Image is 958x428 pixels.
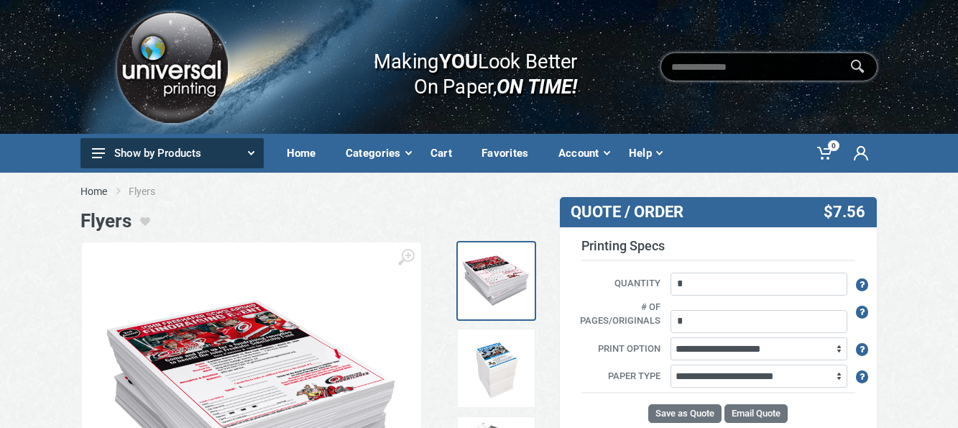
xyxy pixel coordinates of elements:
div: Favorites [471,138,548,168]
a: Cart [420,134,471,173]
div: Help [619,138,671,168]
label: # of pages/originals [571,300,668,329]
h3: QUOTE / ORDER [571,203,760,222]
img: Logo.png [111,6,232,128]
img: Copies [460,333,531,404]
a: Flyers [456,241,535,321]
div: Categories [336,138,420,168]
img: Flyers [460,245,531,317]
i: ON TIME! [497,74,577,99]
a: Home [277,134,336,173]
div: Cart [420,138,471,168]
a: Copies [456,329,535,409]
label: Print Option [571,342,668,358]
div: Account [548,138,619,168]
h3: Printing Specs [581,238,855,261]
a: Home [80,184,107,199]
a: 0 [807,134,844,173]
nav: breadcrumb [80,184,878,199]
button: Show by Products [80,138,264,168]
b: YOU [439,49,478,73]
span: $7.56 [824,203,865,222]
label: Quantity [571,276,668,292]
div: Making Look Better On Paper, [346,35,578,99]
button: Email Quote [724,404,788,423]
span: 0 [828,140,839,151]
label: Paper Type [571,369,668,385]
button: Save as Quote [648,404,722,423]
h1: Flyers [80,210,132,232]
a: Favorites [471,134,548,173]
li: Flyers [129,184,177,199]
div: Home [277,138,336,168]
